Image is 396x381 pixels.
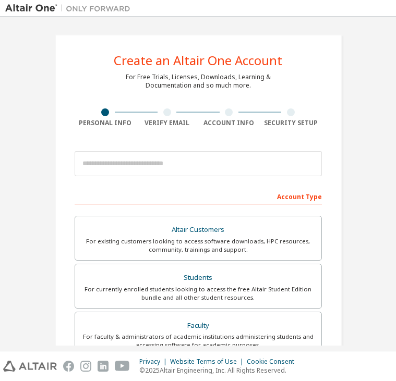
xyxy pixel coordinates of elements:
img: facebook.svg [63,361,74,372]
div: Altair Customers [81,223,315,237]
div: Privacy [139,358,170,366]
img: instagram.svg [80,361,91,372]
div: Create an Altair One Account [114,54,282,67]
div: Security Setup [260,119,322,127]
div: Verify Email [136,119,198,127]
div: Personal Info [75,119,137,127]
div: For existing customers looking to access software downloads, HPC resources, community, trainings ... [81,237,315,254]
div: For faculty & administrators of academic institutions administering students and accessing softwa... [81,333,315,349]
img: youtube.svg [115,361,130,372]
div: Account Type [75,188,322,204]
img: linkedin.svg [98,361,109,372]
div: Cookie Consent [247,358,301,366]
div: For Free Trials, Licenses, Downloads, Learning & Documentation and so much more. [126,73,271,90]
div: Account Info [198,119,260,127]
p: © 2025 Altair Engineering, Inc. All Rights Reserved. [139,366,301,375]
img: Altair One [5,3,136,14]
div: For currently enrolled students looking to access the free Altair Student Edition bundle and all ... [81,285,315,302]
div: Faculty [81,318,315,333]
div: Website Terms of Use [170,358,247,366]
img: altair_logo.svg [3,361,57,372]
div: Students [81,271,315,285]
